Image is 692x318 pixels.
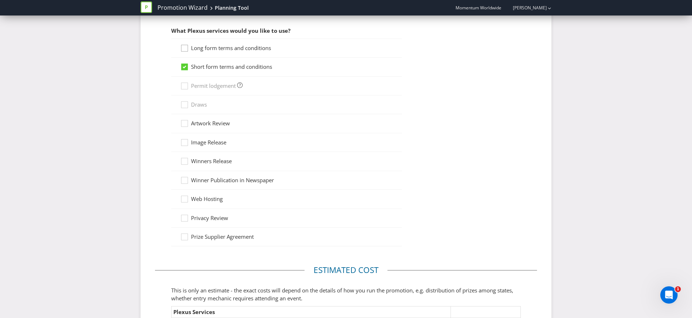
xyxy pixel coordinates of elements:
[172,306,451,318] td: Plexus Services
[191,157,232,165] span: Winners Release
[660,286,678,304] iframe: Intercom live chat
[191,176,274,184] span: Winner Publication in Newspaper
[191,139,226,146] span: Image Release
[456,5,501,11] span: Momentum Worldwide
[171,27,290,34] span: What Plexus services would you like to use?
[191,101,207,108] span: Draws
[191,195,223,202] span: Web Hosting
[191,214,228,221] span: Privacy Review
[191,63,272,70] span: Short form terms and conditions
[506,5,547,11] a: [PERSON_NAME]
[215,4,249,12] div: Planning Tool
[191,233,254,240] span: Prize Supplier Agreement
[305,264,387,276] legend: Estimated cost
[191,44,271,51] span: Long form terms and conditions
[675,286,681,292] span: 1
[191,120,230,127] span: Artwork Review
[191,82,236,89] span: Permit lodgement
[158,4,208,12] a: Promotion Wizard
[171,287,521,302] p: This is only an estimate - the exact costs will depend on the details of how you run the promotio...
